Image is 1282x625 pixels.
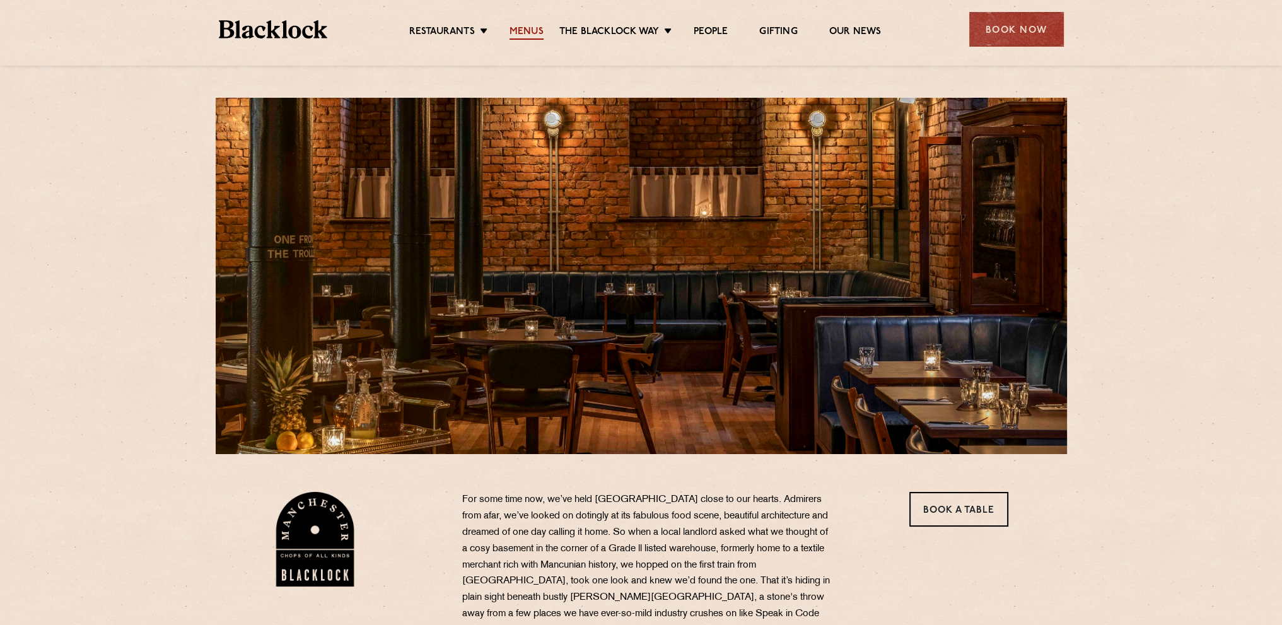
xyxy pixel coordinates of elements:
a: Menus [510,26,544,40]
a: People [694,26,728,40]
a: Book a Table [909,492,1008,527]
a: Our News [829,26,882,40]
a: Gifting [759,26,797,40]
a: The Blacklock Way [559,26,659,40]
a: Restaurants [409,26,475,40]
img: BL_Manchester_Logo-bleed.png [274,492,356,587]
img: BL_Textured_Logo-footer-cropped.svg [219,20,328,38]
div: Book Now [969,12,1064,47]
